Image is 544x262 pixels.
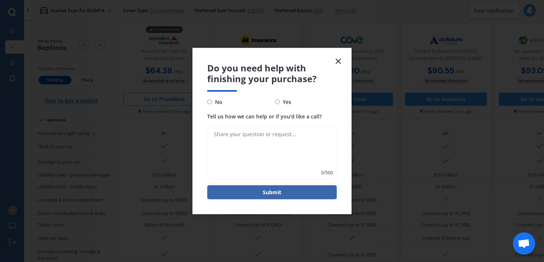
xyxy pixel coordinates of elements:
[321,169,333,176] span: 0 / 500
[207,185,337,199] button: Submit
[280,97,291,106] span: Yes
[275,100,280,104] input: Yes
[207,112,322,120] span: Tell us how we can help or if you'd like a call?
[207,100,212,104] input: No
[207,63,337,84] span: Do you need help with finishing your purchase?
[513,232,535,255] div: Open chat
[212,97,222,106] span: No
